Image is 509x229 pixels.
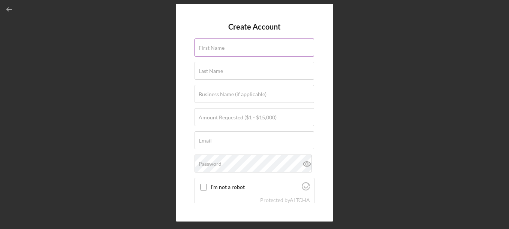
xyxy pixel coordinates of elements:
[199,114,277,120] label: Amount Requested ($1 - $15,000)
[302,185,310,192] a: Visit Altcha.org
[199,161,222,167] label: Password
[211,184,299,190] label: I'm not a robot
[228,22,281,31] h4: Create Account
[199,45,225,51] label: First Name
[199,138,212,144] label: Email
[260,197,310,203] div: Protected by
[290,197,310,203] a: Visit Altcha.org
[199,68,223,74] label: Last Name
[199,91,266,97] label: Business Name (if applicable)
